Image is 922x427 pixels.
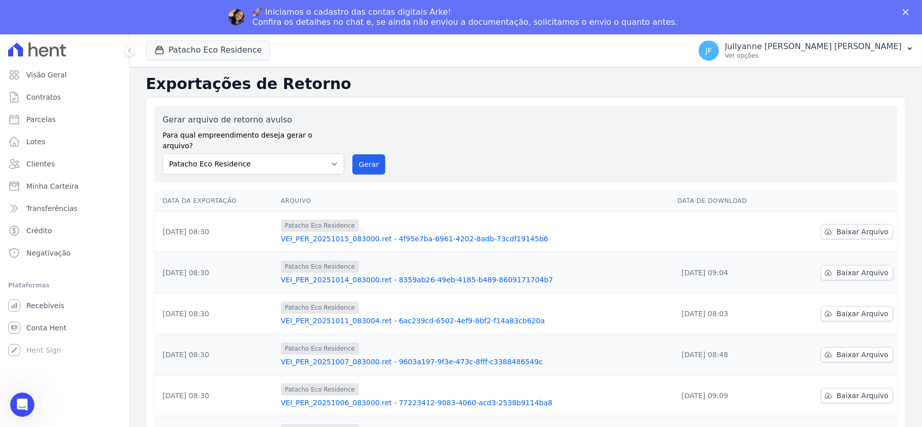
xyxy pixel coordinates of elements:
span: Parcelas [26,114,56,124]
span: Minha Carteira [26,181,78,191]
th: Data da Exportação [154,191,277,211]
span: Contratos [26,92,61,102]
a: VEI_PER_20251015_083000.ret - 4f95e7ba-6961-4202-8adb-73cdf19145b6 [281,234,670,244]
a: Baixar Arquivo [821,388,893,403]
td: [DATE] 08:48 [673,334,783,375]
a: Lotes [4,132,125,152]
p: Jullyanne [PERSON_NAME] [PERSON_NAME] [725,41,902,52]
span: Baixar Arquivo [836,268,889,278]
label: Para qual empreendimento deseja gerar o arquivo? [163,126,344,151]
a: Negativação [4,243,125,263]
span: Patacho Eco Residence [281,302,359,314]
span: Baixar Arquivo [836,227,889,237]
td: [DATE] 08:30 [154,252,277,293]
span: Clientes [26,159,55,169]
button: Gerar [352,154,386,175]
span: Negativação [26,248,71,258]
div: 🚀 Iniciamos o cadastro das contas digitais Arke! Confira os detalhes no chat e, se ainda não envi... [253,7,678,27]
a: VEI_PER_20251011_083004.ret - 6ac239cd-6502-4ef9-8bf2-f14a83cb620a [281,316,670,326]
div: Plataformas [8,279,121,291]
span: Baixar Arquivo [836,391,889,401]
span: JF [706,47,712,54]
span: Visão Geral [26,70,67,80]
span: Patacho Eco Residence [281,220,359,232]
span: Patacho Eco Residence [281,343,359,355]
p: Ver opções [725,52,902,60]
button: Patacho Eco Residence [146,40,270,60]
td: [DATE] 09:04 [673,252,783,293]
a: Crédito [4,221,125,241]
a: Minha Carteira [4,176,125,196]
span: Conta Hent [26,323,66,333]
label: Gerar arquivo de retorno avulso [163,114,344,126]
a: Baixar Arquivo [821,265,893,280]
td: [DATE] 08:30 [154,211,277,252]
a: Baixar Arquivo [821,306,893,321]
a: Baixar Arquivo [821,224,893,239]
h2: Exportações de Retorno [146,75,906,93]
td: [DATE] 08:30 [154,334,277,375]
a: VEI_PER_20251007_083000.ret - 9603a197-9f3e-473c-8fff-c3388486549c [281,357,670,367]
span: Crédito [26,226,52,236]
button: JF Jullyanne [PERSON_NAME] [PERSON_NAME] Ver opções [691,36,922,65]
a: Recebíveis [4,295,125,316]
span: Transferências [26,203,77,213]
span: Lotes [26,137,46,147]
span: Patacho Eco Residence [281,383,359,396]
iframe: Intercom live chat [10,393,34,417]
a: VEI_PER_20251014_083000.ret - 8359ab26-49eb-4185-b489-8609171704b7 [281,275,670,285]
td: [DATE] 08:03 [673,293,783,334]
a: Visão Geral [4,65,125,85]
td: [DATE] 09:09 [673,375,783,416]
th: Data de Download [673,191,783,211]
a: Parcelas [4,109,125,130]
a: Baixar Arquivo [821,347,893,362]
a: Contratos [4,87,125,107]
th: Arquivo [277,191,674,211]
td: [DATE] 08:30 [154,293,277,334]
span: Recebíveis [26,301,64,311]
td: [DATE] 08:30 [154,375,277,416]
span: Baixar Arquivo [836,350,889,360]
span: Baixar Arquivo [836,309,889,319]
a: Transferências [4,198,125,219]
a: Conta Hent [4,318,125,338]
a: VEI_PER_20251006_083000.ret - 77223412-9083-4060-acd3-2538b9114ba8 [281,398,670,408]
a: Clientes [4,154,125,174]
img: Profile image for Adriane [228,9,245,25]
span: Patacho Eco Residence [281,261,359,273]
div: Fechar [903,9,913,15]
